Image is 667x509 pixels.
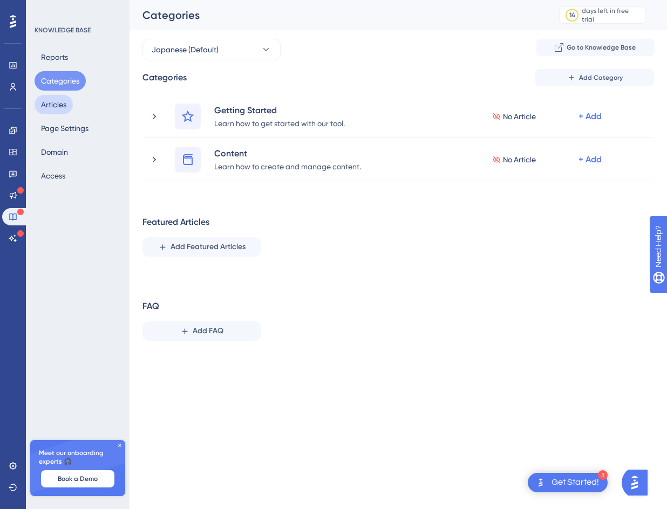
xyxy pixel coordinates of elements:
[622,466,654,499] iframe: UserGuiding AI Assistant Launcher
[214,104,345,116] div: Getting Started
[142,237,261,257] button: Add Featured Articles
[39,449,117,466] span: Meet our onboarding experts 🎧
[152,43,219,56] span: Japanese (Default)
[579,73,623,82] span: Add Category
[35,95,73,114] button: Articles
[598,470,608,480] div: 3
[536,39,654,56] button: Go to Knowledge Base
[142,300,159,313] div: FAQ
[41,470,114,487] button: Book a Demo
[214,160,362,173] div: Learn how to create and manage content.
[534,476,547,489] img: launcher-image-alternative-text
[528,473,608,492] div: Open Get Started! checklist, remaining modules: 3
[142,71,187,84] div: Categories
[35,142,74,162] button: Domain
[58,474,98,483] span: Book a Demo
[35,47,74,67] button: Reports
[503,110,536,123] span: No Article
[25,3,67,16] span: Need Help?
[582,6,642,24] div: days left in free trial
[35,71,86,91] button: Categories
[578,110,602,123] div: + Add
[578,153,602,166] div: + Add
[35,166,72,185] button: Access
[193,325,223,338] span: Add FAQ
[142,321,261,341] button: Add FAQ
[214,116,345,129] div: Learn how to get started with our tool.
[214,147,362,160] div: Content
[569,11,575,19] div: 14
[171,240,246,253] span: Add Featured Articles
[535,69,654,86] button: Add Category
[35,26,91,35] div: KNOWLEDGE BASE
[35,119,95,138] button: Page Settings
[142,216,209,229] div: Featured Articles
[567,43,636,52] span: Go to Knowledge Base
[142,8,532,23] div: Categories
[142,39,281,60] button: Japanese (Default)
[552,477,599,489] div: Get Started!
[503,153,536,166] span: No Article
